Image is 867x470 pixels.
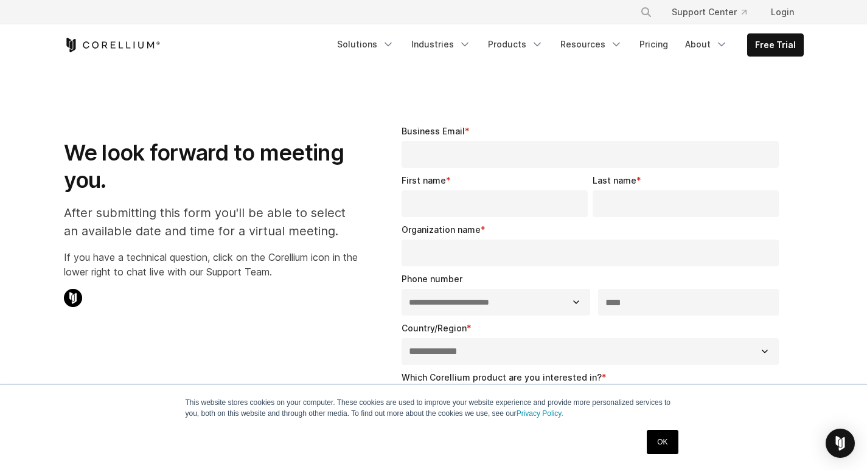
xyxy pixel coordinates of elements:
a: Products [481,33,551,55]
p: After submitting this form you'll be able to select an available date and time for a virtual meet... [64,204,358,240]
a: Support Center [662,1,756,23]
a: Free Trial [748,34,803,56]
a: Login [761,1,804,23]
div: Navigation Menu [625,1,804,23]
span: Business Email [402,126,465,136]
a: Corellium Home [64,38,161,52]
span: Phone number [402,274,462,284]
h1: We look forward to meeting you. [64,139,358,194]
a: Resources [553,33,630,55]
a: Pricing [632,33,675,55]
a: Solutions [330,33,402,55]
div: Open Intercom Messenger [826,429,855,458]
a: About [678,33,735,55]
a: Privacy Policy. [517,409,563,418]
p: If you have a technical question, click on the Corellium icon in the lower right to chat live wit... [64,250,358,279]
span: Country/Region [402,323,467,333]
span: Which Corellium product are you interested in? [402,372,602,382]
span: First name [402,175,446,185]
span: Last name [593,175,636,185]
span: Organization name [402,224,481,235]
p: This website stores cookies on your computer. These cookies are used to improve your website expe... [186,397,682,419]
div: Navigation Menu [330,33,804,57]
a: Industries [404,33,478,55]
button: Search [635,1,657,23]
a: OK [647,430,678,454]
img: Corellium Chat Icon [64,289,82,307]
